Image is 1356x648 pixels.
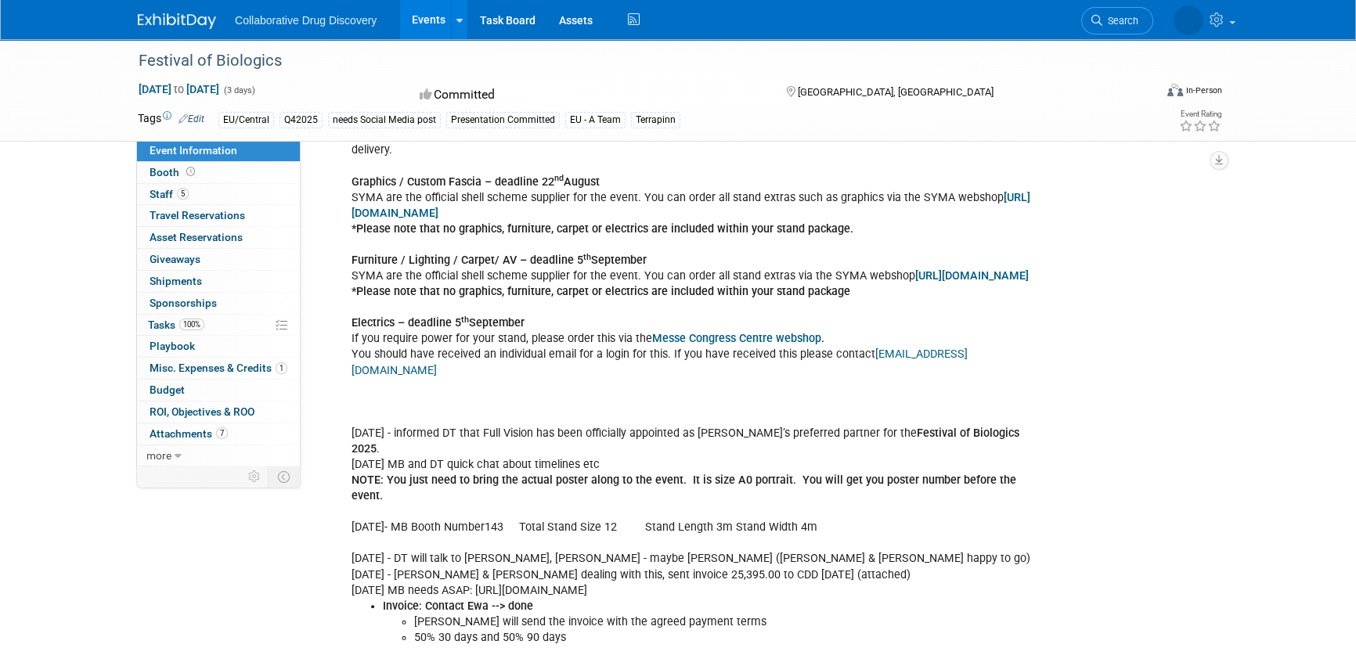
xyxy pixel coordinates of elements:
[146,449,171,462] span: more
[218,112,274,128] div: EU/Central
[915,269,1029,283] a: [URL][DOMAIN_NAME]
[150,427,228,440] span: Attachments
[177,188,189,200] span: 5
[797,86,993,98] span: [GEOGRAPHIC_DATA], [GEOGRAPHIC_DATA]
[183,166,198,178] span: Booth not reserved yet
[328,112,441,128] div: needs Social Media post
[1102,15,1138,27] span: Search
[1179,110,1221,118] div: Event Rating
[1061,81,1222,105] div: Event Format
[652,332,824,345] b: .
[171,83,186,95] span: to
[235,14,377,27] span: Collaborative Drug Discovery
[150,144,237,157] span: Event Information
[137,205,300,226] a: Travel Reservations
[222,85,255,95] span: (3 days)
[137,358,300,379] a: Misc. Expenses & Credits1
[150,383,185,396] span: Budget
[461,315,469,325] sup: th
[352,473,1016,502] b: NOTE: You just need to bring the actual poster along to the event. It is size A0 portrait. You wi...
[137,227,300,248] a: Asset Reservations
[446,112,560,128] div: Presentation Committed
[179,319,204,330] span: 100%
[1174,5,1203,35] img: Mel Berg
[352,347,968,376] a: [EMAIL_ADDRESS][DOMAIN_NAME]
[137,445,300,466] a: more
[138,110,204,128] td: Tags
[150,340,195,352] span: Playbook
[352,175,600,189] b: Graphics / Custom Fascia – deadline 22 August
[583,252,591,262] sup: th
[137,336,300,357] a: Playbook
[137,423,300,445] a: Attachments7
[137,293,300,314] a: Sponsorships
[150,188,189,200] span: Staff
[150,166,198,178] span: Booth
[137,315,300,336] a: Tasks100%
[1081,7,1153,34] a: Search
[352,254,647,267] b: Furniture / Lighting / Carpet/ AV – deadline 5 September
[352,316,525,329] b: Electrics – deadline 5 September
[554,173,564,183] sup: nd
[179,113,204,124] a: Edit
[148,319,204,331] span: Tasks
[414,614,1037,630] li: [PERSON_NAME] will send the invoice with the agreed payment terms
[150,231,243,243] span: Asset Reservations
[138,13,216,29] img: ExhibitDay
[1185,85,1222,96] div: In-Person
[137,184,300,205] a: Staff5
[137,140,300,161] a: Event Information
[150,297,217,309] span: Sponsorships
[631,112,680,128] div: Terrapinn
[415,81,761,109] div: Committed
[352,427,1019,455] b: Festival of Biologics 2025
[150,405,254,418] span: ROI, Objectives & ROO
[352,222,853,236] b: *Please note that no graphics, furniture, carpet or electrics are included within your stand pack...
[352,285,850,298] b: *Please note that no graphics, furniture, carpet or electrics are included within your stand package
[137,271,300,292] a: Shipments
[137,380,300,401] a: Budget
[652,332,821,345] a: Messe Congress Centre webshop
[352,191,1030,220] a: [URL][DOMAIN_NAME]
[241,466,269,487] td: Personalize Event Tab Strip
[269,466,301,487] td: Toggle Event Tabs
[383,599,533,613] b: Invoice: Contact Ewa --> done
[414,630,1037,646] li: 50% 30 days and 50% 90 days
[216,427,228,439] span: 7
[150,209,245,221] span: Travel Reservations
[137,162,300,183] a: Booth
[150,253,200,265] span: Giveaways
[133,47,1130,75] div: Festival of Biologics
[1167,84,1183,96] img: Format-Inperson.png
[279,112,323,128] div: Q42025
[150,275,202,287] span: Shipments
[276,362,287,374] span: 1
[565,112,626,128] div: EU - A Team
[150,362,287,374] span: Misc. Expenses & Credits
[137,401,300,423] a: ROI, Objectives & ROO
[138,82,220,96] span: [DATE] [DATE]
[137,249,300,270] a: Giveaways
